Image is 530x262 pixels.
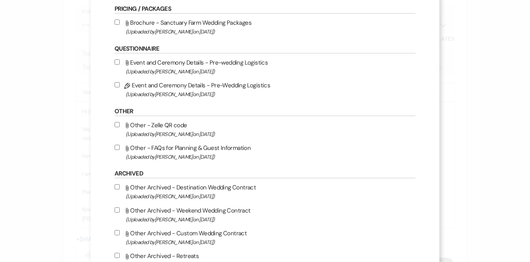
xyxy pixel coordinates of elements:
[126,67,415,76] span: (Uploaded by [PERSON_NAME] on [DATE] )
[115,82,120,87] input: Event and Ceremony Details - Pre-Wedding Logistics(Uploaded by[PERSON_NAME]on [DATE])
[115,120,415,139] label: Other - Zelle QR code
[115,143,415,162] label: Other - FAQs for Planning & Guest Information
[115,57,415,76] label: Event and Ceremony Details - Pre-wedding Logistics
[115,145,120,150] input: Other - FAQs for Planning & Guest Information(Uploaded by[PERSON_NAME]on [DATE])
[115,107,415,116] h6: Other
[115,59,120,65] input: Event and Ceremony Details - Pre-wedding Logistics(Uploaded by[PERSON_NAME]on [DATE])
[115,205,415,224] label: Other Archived - Weekend Wedding Contract
[115,122,120,127] input: Other - Zelle QR code(Uploaded by[PERSON_NAME]on [DATE])
[115,184,120,189] input: Other Archived - Destination Wedding Contract(Uploaded by[PERSON_NAME]on [DATE])
[115,169,415,178] h6: Archived
[126,238,415,247] span: (Uploaded by [PERSON_NAME] on [DATE] )
[115,228,415,247] label: Other Archived - Custom Wedding Contract
[115,207,120,213] input: Other Archived - Weekend Wedding Contract(Uploaded by[PERSON_NAME]on [DATE])
[126,27,415,36] span: (Uploaded by [PERSON_NAME] on [DATE] )
[115,18,415,36] label: Brochure - Sanctuary Farm Wedding Packages
[115,20,120,25] input: Brochure - Sanctuary Farm Wedding Packages(Uploaded by[PERSON_NAME]on [DATE])
[115,182,415,201] label: Other Archived - Destination Wedding Contract
[126,152,415,162] span: (Uploaded by [PERSON_NAME] on [DATE] )
[115,253,120,258] input: Other Archived - Retreats(Uploaded by[PERSON_NAME]on [DATE])
[126,90,415,99] span: (Uploaded by [PERSON_NAME] on [DATE] )
[115,230,120,235] input: Other Archived - Custom Wedding Contract(Uploaded by[PERSON_NAME]on [DATE])
[115,45,415,53] h6: Questionnaire
[126,130,415,139] span: (Uploaded by [PERSON_NAME] on [DATE] )
[115,5,415,14] h6: Pricing / Packages
[115,80,415,99] label: Event and Ceremony Details - Pre-Wedding Logistics
[126,192,415,201] span: (Uploaded by [PERSON_NAME] on [DATE] )
[126,215,415,224] span: (Uploaded by [PERSON_NAME] on [DATE] )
